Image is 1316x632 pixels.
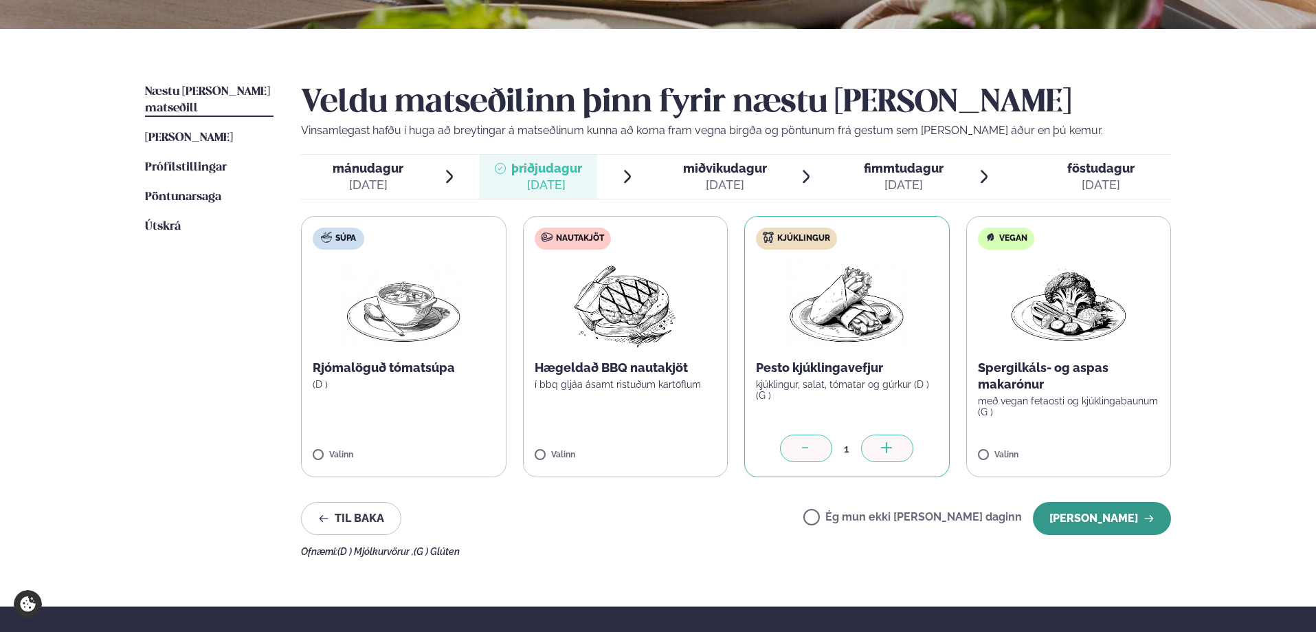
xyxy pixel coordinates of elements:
[145,221,181,232] span: Útskrá
[683,161,767,175] span: miðvikudagur
[756,360,938,376] p: Pesto kjúklingavefjur
[756,379,938,401] p: kjúklingur, salat, tómatar og gúrkur (D ) (G )
[556,233,604,244] span: Nautakjöt
[1008,261,1129,349] img: Vegan.png
[145,132,233,144] span: [PERSON_NAME]
[777,233,830,244] span: Kjúklingur
[414,546,460,557] span: (G ) Glúten
[786,261,907,349] img: Wraps.png
[343,261,464,349] img: Soup.png
[985,232,996,243] img: Vegan.svg
[145,86,270,114] span: Næstu [PERSON_NAME] matseðill
[864,161,944,175] span: fimmtudagur
[145,160,227,176] a: Prófílstillingar
[145,189,221,206] a: Pöntunarsaga
[333,161,403,175] span: mánudagur
[832,441,861,457] div: 1
[313,360,495,376] p: Rjómalöguð tómatsúpa
[978,395,1160,417] p: með vegan fetaosti og kjúklingabaunum (G )
[1033,502,1171,535] button: [PERSON_NAME]
[145,84,274,117] a: Næstu [PERSON_NAME] matseðill
[321,232,332,243] img: soup.svg
[864,177,944,193] div: [DATE]
[301,122,1171,139] p: Vinsamlegast hafðu í huga að breytingar á matseðlinum kunna að koma fram vegna birgða og pöntunum...
[683,177,767,193] div: [DATE]
[145,162,227,173] span: Prófílstillingar
[535,379,717,390] p: í bbq gljáa ásamt ristuðum kartöflum
[301,546,1171,557] div: Ofnæmi:
[999,233,1027,244] span: Vegan
[145,191,221,203] span: Pöntunarsaga
[1067,161,1135,175] span: föstudagur
[313,379,495,390] p: (D )
[511,177,582,193] div: [DATE]
[145,219,181,235] a: Útskrá
[145,130,233,146] a: [PERSON_NAME]
[542,232,553,243] img: beef.svg
[535,360,717,376] p: Hægeldað BBQ nautakjöt
[301,502,401,535] button: Til baka
[1067,177,1135,193] div: [DATE]
[978,360,1160,393] p: Spergilkáls- og aspas makarónur
[564,261,686,349] img: Beef-Meat.png
[14,590,42,618] a: Cookie settings
[333,177,403,193] div: [DATE]
[335,233,356,244] span: Súpa
[301,84,1171,122] h2: Veldu matseðilinn þinn fyrir næstu [PERSON_NAME]
[511,161,582,175] span: þriðjudagur
[763,232,774,243] img: chicken.svg
[337,546,414,557] span: (D ) Mjólkurvörur ,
